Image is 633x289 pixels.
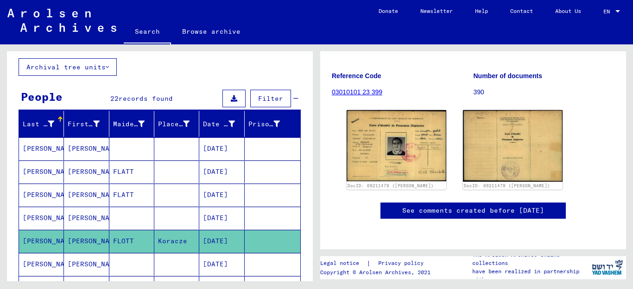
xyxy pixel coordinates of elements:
[64,230,109,252] mat-cell: [PERSON_NAME]
[19,111,64,137] mat-header-cell: Last Name
[19,58,117,76] button: Archival tree units
[19,230,64,252] mat-cell: [PERSON_NAME]
[463,110,563,182] img: 002.jpg
[19,184,64,206] mat-cell: [PERSON_NAME]
[113,119,145,129] div: Maiden Name
[23,119,54,129] div: Last Name
[23,117,66,131] div: Last Name
[68,119,99,129] div: First Name
[199,207,244,229] mat-cell: [DATE]
[464,183,550,188] a: DocID: 69211479 ([PERSON_NAME])
[154,111,199,137] mat-header-cell: Place of Birth
[248,117,291,131] div: Prisoner #
[113,117,156,131] div: Maiden Name
[320,258,367,268] a: Legal notice
[474,87,615,97] p: 390
[472,251,588,267] p: The Arolsen Archives online collections
[248,119,280,129] div: Prisoner #
[472,267,588,284] p: have been realized in partnership with
[402,206,544,215] a: See comments created before [DATE]
[109,111,154,137] mat-header-cell: Maiden Name
[332,88,382,96] a: 03010101 23 399
[332,72,381,80] b: Reference Code
[171,20,252,43] a: Browse archive
[119,94,173,103] span: records found
[154,230,199,252] mat-cell: Koracze
[320,268,435,277] p: Copyright © Arolsen Archives, 2021
[64,137,109,160] mat-cell: [PERSON_NAME]
[21,88,63,105] div: People
[199,253,244,276] mat-cell: [DATE]
[199,111,244,137] mat-header-cell: Date of Birth
[347,110,446,181] img: 001.jpg
[109,184,154,206] mat-cell: FLATT
[7,9,116,32] img: Arolsen_neg.svg
[68,117,111,131] div: First Name
[199,160,244,183] mat-cell: [DATE]
[199,184,244,206] mat-cell: [DATE]
[320,258,435,268] div: |
[109,160,154,183] mat-cell: FLATT
[64,160,109,183] mat-cell: [PERSON_NAME]
[64,111,109,137] mat-header-cell: First Name
[19,160,64,183] mat-cell: [PERSON_NAME]
[348,183,434,188] a: DocID: 69211479 ([PERSON_NAME])
[203,117,246,131] div: Date of Birth
[158,117,201,131] div: Place of Birth
[19,137,64,160] mat-cell: [PERSON_NAME]
[64,184,109,206] mat-cell: [PERSON_NAME]
[64,207,109,229] mat-cell: [PERSON_NAME]
[474,72,543,80] b: Number of documents
[245,111,300,137] mat-header-cell: Prisoner #
[199,230,244,252] mat-cell: [DATE]
[250,90,291,107] button: Filter
[64,253,109,276] mat-cell: [PERSON_NAME]
[203,119,234,129] div: Date of Birth
[258,94,283,103] span: Filter
[590,256,625,279] img: yv_logo.png
[158,119,190,129] div: Place of Birth
[371,258,435,268] a: Privacy policy
[110,94,119,103] span: 22
[19,253,64,276] mat-cell: [PERSON_NAME]
[199,137,244,160] mat-cell: [DATE]
[19,207,64,229] mat-cell: [PERSON_NAME]
[124,20,171,44] a: Search
[109,230,154,252] mat-cell: FLOTT
[603,8,614,15] span: EN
